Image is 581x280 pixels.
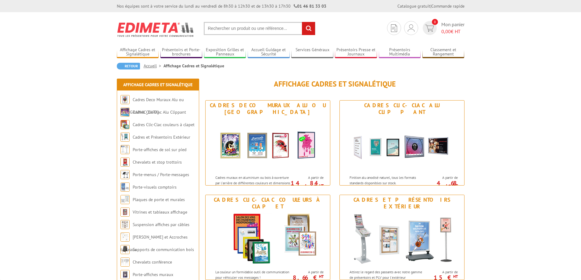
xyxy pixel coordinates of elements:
[133,222,189,227] a: Suspension affiches par câbles
[120,97,184,115] a: Cadres Deco Muraux Alu ou [GEOGRAPHIC_DATA]
[346,211,458,266] img: Cadres et Présentoirs Extérieur
[424,181,458,189] p: 4.68 €
[120,220,130,229] img: Suspension affiches par câbles
[117,47,159,57] a: Affichage Cadres et Signalétique
[133,272,173,277] a: Porte-affiches muraux
[120,195,130,204] img: Plaques de porte et murales
[294,3,326,9] strong: 01 46 81 33 03
[133,247,194,252] a: Supports de communication bois
[133,197,185,202] a: Plaques de porte et murales
[427,175,458,180] span: A partir de
[117,3,326,9] div: Nos équipes sont à votre service du lundi au vendredi de 8h30 à 12h30 et de 13h30 à 17h30
[441,28,464,35] span: € HT
[292,270,324,275] span: A partir de
[453,274,458,279] sup: HT
[133,134,190,140] a: Cadres et Présentoirs Extérieur
[341,102,463,115] div: Cadres Clic-Clac Alu Clippant
[120,183,130,192] img: Porte-visuels comptoirs
[120,120,130,129] img: Cadres Clic-Clac couleurs à clapet
[120,207,130,217] img: Vitrines et tableaux affichage
[117,18,195,41] img: Edimeta
[432,19,438,25] span: 0
[292,175,324,180] span: A partir de
[205,100,330,186] a: Cadres Deco Muraux Alu ou [GEOGRAPHIC_DATA] Cadres Deco Muraux Alu ou Bois Cadres muraux en alumi...
[205,80,464,88] h1: Affichage Cadres et Signalétique
[120,170,130,179] img: Porte-menus / Porte-messages
[207,102,328,115] div: Cadres Deco Muraux Alu ou [GEOGRAPHIC_DATA]
[319,183,324,188] sup: HT
[133,109,186,115] a: Cadres Clic-Clac Alu Clippant
[339,195,464,280] a: Cadres et Présentoirs Extérieur Cadres et Présentoirs Extérieur Attirez le regard des passants av...
[120,232,130,242] img: Cimaises et Accroches tableaux
[453,183,458,188] sup: HT
[289,181,324,189] p: 14.84 €
[123,82,192,87] a: Affichage Cadres et Signalétique
[133,259,172,265] a: Chevalets conférence
[215,269,291,280] p: La couleur un formidable outil de communication pour véhiculer vos messages !
[204,47,246,57] a: Exposition Grilles et Panneaux
[397,3,430,9] a: Catalogue gratuit
[339,100,464,186] a: Cadres Clic-Clac Alu Clippant Cadres Clic-Clac Alu Clippant Finition alu anodisé naturel, tous le...
[422,47,464,57] a: Classement et Rangement
[424,276,458,279] p: 15 €
[144,63,163,69] a: Accueil
[133,184,177,190] a: Porte-visuels comptoirs
[133,209,187,215] a: Vitrines et tableaux affichage
[215,175,291,196] p: Cadres muraux en aluminium ou bois à ouverture par l'arrière de différentes couleurs et dimension...
[120,270,130,279] img: Porte-affiches muraux
[408,24,414,32] img: devis rapide
[289,276,324,279] p: 8.66 €
[133,159,182,165] a: Chevalets et stop trottoirs
[120,257,130,267] img: Chevalets conférence
[120,158,130,167] img: Chevalets et stop trottoirs
[211,211,324,266] img: Cadres Clic-Clac couleurs à clapet
[350,269,425,280] p: Attirez le regard des passants avec notre gamme de présentoirs et PLV pour l'extérieur
[335,47,377,57] a: Présentoirs Presse et Journaux
[120,145,130,154] img: Porte-affiches de sol sur pied
[133,172,189,177] a: Porte-menus / Porte-messages
[391,24,397,32] img: devis rapide
[248,47,290,57] a: Accueil Guidage et Sécurité
[291,47,333,57] a: Services Généraux
[441,28,451,34] span: 0,00
[431,3,464,9] a: Commande rapide
[133,147,186,152] a: Porte-affiches de sol sur pied
[120,133,130,142] img: Cadres et Présentoirs Extérieur
[319,274,324,279] sup: HT
[160,47,203,57] a: Présentoirs et Porte-brochures
[207,197,328,210] div: Cadres Clic-Clac couleurs à clapet
[117,63,140,69] a: Retour
[421,21,464,35] a: devis rapide 0 Mon panier 0,00€ HT
[441,21,464,35] span: Mon panier
[346,117,458,172] img: Cadres Clic-Clac Alu Clippant
[133,122,195,127] a: Cadres Clic-Clac couleurs à clapet
[120,234,188,252] a: [PERSON_NAME] et Accroches tableaux
[425,25,434,32] img: devis rapide
[205,195,330,280] a: Cadres Clic-Clac couleurs à clapet Cadres Clic-Clac couleurs à clapet La couleur un formidable ou...
[163,63,224,69] li: Affichage Cadres et Signalétique
[120,95,130,104] img: Cadres Deco Muraux Alu ou Bois
[427,270,458,275] span: A partir de
[302,22,315,35] input: rechercher
[211,117,324,172] img: Cadres Deco Muraux Alu ou Bois
[397,3,464,9] div: |
[379,47,421,57] a: Présentoirs Multimédia
[341,197,463,210] div: Cadres et Présentoirs Extérieur
[204,22,315,35] input: Rechercher un produit ou une référence...
[350,175,425,185] p: Finition alu anodisé naturel, tous les formats standards disponibles sur stock.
